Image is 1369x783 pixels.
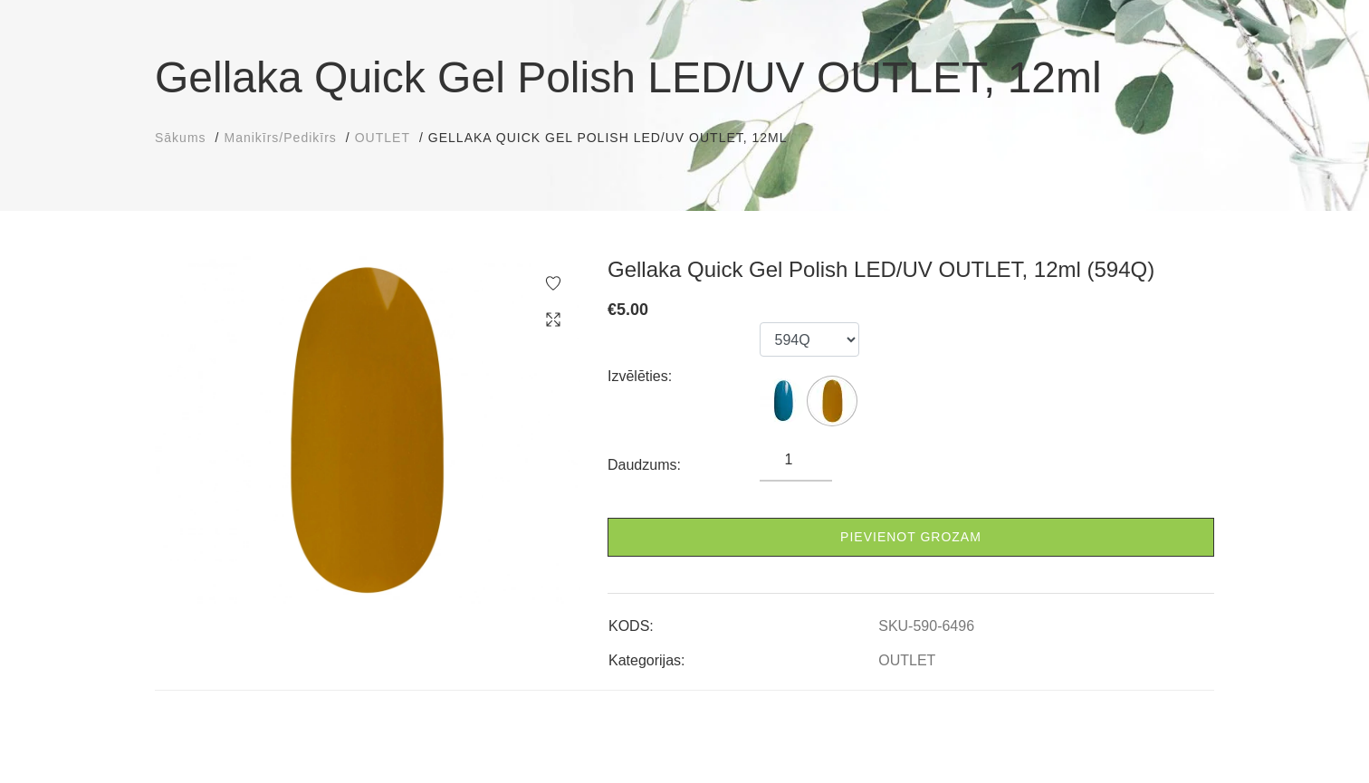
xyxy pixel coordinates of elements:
[878,618,974,635] a: SKU-590-6496
[355,129,410,148] a: OUTLET
[608,518,1214,557] a: Pievienot grozam
[608,301,617,319] span: €
[155,45,1214,110] h1: Gellaka Quick Gel Polish LED/UV OUTLET, 12ml
[155,256,580,604] img: Gellaka Quick Gel Polish LED/UV OUTLET, 12ml
[224,129,336,148] a: Manikīrs/Pedikīrs
[155,129,206,148] a: Sākums
[878,653,935,669] a: OUTLET
[155,130,206,145] span: Sākums
[224,130,336,145] span: Manikīrs/Pedikīrs
[608,362,760,391] div: Izvēlēties:
[428,129,806,148] li: Gellaka Quick Gel Polish LED/UV OUTLET, 12ml
[355,130,410,145] span: OUTLET
[809,378,855,424] img: ...
[608,637,877,672] td: Kategorijas:
[608,603,877,637] td: KODS:
[760,378,805,424] img: ...
[617,301,648,319] span: 5.00
[608,451,760,480] div: Daudzums:
[608,256,1214,283] h3: Gellaka Quick Gel Polish LED/UV OUTLET, 12ml (594Q)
